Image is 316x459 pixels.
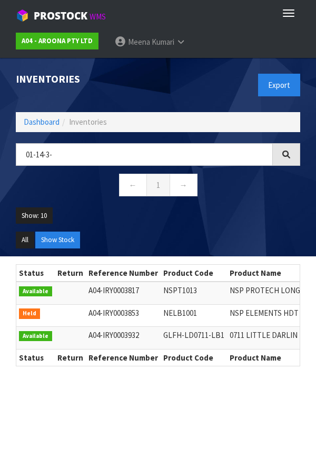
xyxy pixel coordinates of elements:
[152,37,174,47] span: Kumari
[16,265,55,282] th: Status
[16,349,55,366] th: Status
[24,117,60,127] a: Dashboard
[86,349,161,366] th: Reference Number
[19,286,52,297] span: Available
[161,349,227,366] th: Product Code
[128,37,150,47] span: Meena
[86,282,161,304] td: A04-IRY0003817
[16,207,53,224] button: Show: 10
[119,174,147,196] a: ←
[16,174,300,199] nav: Page navigation
[16,74,150,85] h1: Inventories
[90,12,106,22] small: WMS
[55,349,86,366] th: Return
[34,9,87,23] span: ProStock
[55,265,86,282] th: Return
[146,174,170,196] a: 1
[161,282,227,304] td: NSPT1013
[22,36,93,45] strong: A04 - AROONA PTY LTD
[35,232,80,248] button: Show Stock
[19,331,52,342] span: Available
[86,265,161,282] th: Reference Number
[16,143,273,166] input: Search inventories
[161,304,227,327] td: NELB1001
[161,327,227,350] td: GLFH-LD0711-LB1
[16,33,98,49] a: A04 - AROONA PTY LTD
[170,174,197,196] a: →
[258,74,300,96] button: Export
[69,117,107,127] span: Inventories
[19,308,40,319] span: Held
[16,232,34,248] button: All
[86,304,161,327] td: A04-IRY0003853
[86,327,161,350] td: A04-IRY0003932
[16,9,29,22] img: cube-alt.png
[161,265,227,282] th: Product Code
